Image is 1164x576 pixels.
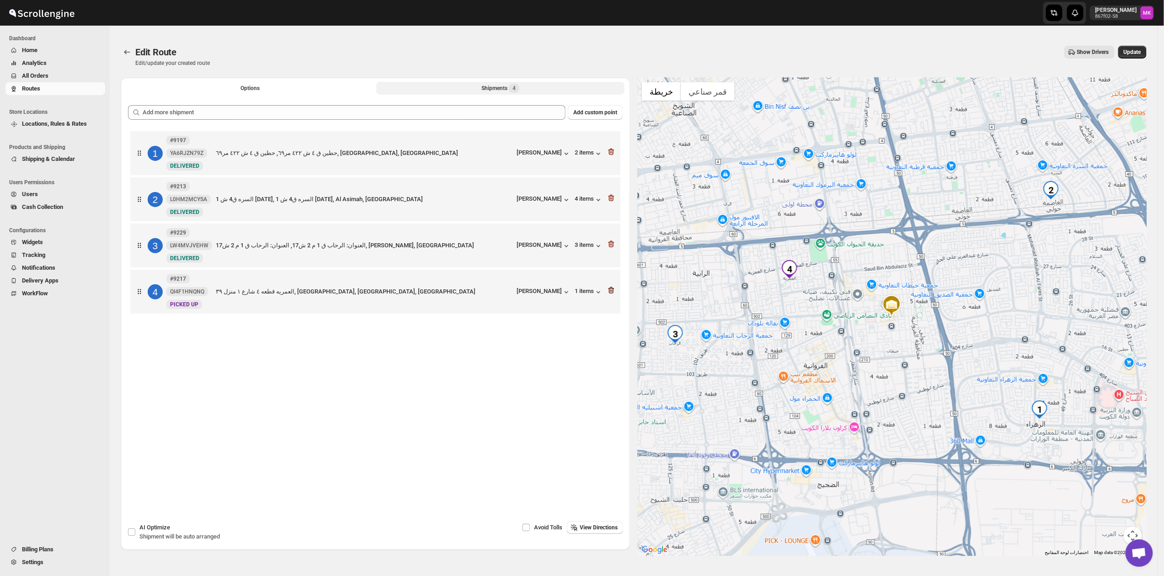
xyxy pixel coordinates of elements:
div: 3 [666,325,684,343]
p: 867f02-58 [1095,14,1137,19]
button: [PERSON_NAME] [517,149,571,158]
span: 4 [513,85,516,92]
p: [PERSON_NAME] [1095,6,1137,14]
span: Delivery Apps [22,277,59,284]
span: Edit Route [135,47,176,58]
div: 1#9197YA6RJZN79ZNewDELIVEREDحطين ق ٤ ش ٤٢٢ مر٦٩, حطين ق ٤ ش ٤٢٢ مر٦٩, [GEOGRAPHIC_DATA], [GEOGRAP... [130,131,620,175]
span: Update [1124,48,1141,56]
div: Shipments [481,84,519,93]
button: All Orders [5,69,105,82]
img: Google [640,544,670,556]
span: View Directions [580,524,618,531]
span: Settings [22,559,43,565]
span: Locations, Rules & Rates [22,120,87,127]
button: [PERSON_NAME] [517,195,571,204]
div: 3#9229LW4MVJVEHWNewDELIVEREDالعنوان: الرحاب ق 1 م 2 ش17, العنوان: الرحاب ق 1 م 2 ش17, [PERSON_NAM... [130,224,620,267]
span: Notifications [22,264,55,271]
span: Cash Collection [22,203,63,210]
span: LW4MVJVEHW [170,242,208,249]
div: 2 [1042,181,1060,199]
span: Shipment will be auto arranged [139,533,220,540]
button: Widgets [5,236,105,249]
div: العنوان: الرحاب ق 1 م 2 ش17, العنوان: الرحاب ق 1 م 2 ش17, [PERSON_NAME], [GEOGRAPHIC_DATA] [216,241,513,250]
button: WorkFlow [5,287,105,300]
button: Settings [5,556,105,569]
button: Selected Shipments [376,82,625,95]
button: عرض صور القمر الصناعي [681,82,735,101]
span: Users Permissions [9,179,105,186]
button: [PERSON_NAME] [517,288,571,297]
button: عناصر التحكّم بطريقة عرض الخريطة [1124,527,1142,545]
div: حطين ق ٤ ش ٤٢٢ مر٦٩, حطين ق ٤ ش ٤٢٢ مر٦٩, [GEOGRAPHIC_DATA], [GEOGRAPHIC_DATA] [216,149,513,158]
div: 2 [148,192,163,207]
button: All Route Options [126,82,374,95]
span: YA6RJZN79Z [170,149,203,157]
span: Avoid Tolls [534,524,562,531]
button: View Directions [567,521,623,534]
button: Notifications [5,261,105,274]
button: Add custom point [568,105,623,120]
a: ‏فتح هذه المنطقة في "خرائط Google" (يؤدي ذلك إلى فتح نافذة جديدة) [640,544,670,556]
button: 4 items [575,195,603,204]
span: Configurations [9,227,105,234]
span: DELIVERED [170,209,199,215]
button: Show Drivers [1064,46,1115,59]
span: AI Optimize [139,524,170,531]
input: Add more shipment [143,105,566,120]
span: DELIVERED [170,163,199,169]
button: Users [5,188,105,201]
img: ScrollEngine [7,1,76,24]
button: 3 items [575,241,603,251]
b: #9229 [170,229,186,236]
div: 4#9217QI4F1HNQNQNewPICKED UPالعمريه قطعه ٤ شارع ١ منزل ٣٩, [GEOGRAPHIC_DATA], [GEOGRAPHIC_DATA], ... [130,270,620,314]
button: Delivery Apps [5,274,105,287]
button: Shipping & Calendar [5,153,105,165]
button: Routes [5,82,105,95]
button: Routes [121,46,133,59]
div: العمريه قطعه ٤ شارع ١ منزل ٣٩, [GEOGRAPHIC_DATA], [GEOGRAPHIC_DATA], [GEOGRAPHIC_DATA] [216,287,513,296]
span: Add custom point [573,109,617,116]
button: Locations, Rules & Rates [5,117,105,130]
span: PICKED UP [170,301,198,308]
span: Tracking [22,251,45,258]
div: 3 [148,238,163,253]
span: Mostafa Khalifa [1141,6,1153,19]
button: User menu [1090,5,1154,20]
div: Selected Shipments [121,98,630,467]
button: Home [5,44,105,57]
span: Show Drivers [1077,48,1109,56]
span: QI4F1HNQNQ [170,288,204,295]
b: #9197 [170,137,186,144]
span: Widgets [22,239,43,245]
span: Users [22,191,38,197]
span: Store Locations [9,108,105,116]
button: Tracking [5,249,105,261]
b: #9217 [170,276,186,282]
button: Analytics [5,57,105,69]
p: Edit/update your created route [135,59,210,67]
div: 4 [780,260,799,278]
span: Options [241,85,260,92]
text: MK [1143,10,1152,16]
a: دردشة مفتوحة [1126,539,1153,567]
span: Shipping & Calendar [22,155,75,162]
div: 1 [148,146,163,161]
div: 2#9213L0HM2MCYSANewDELIVEREDالسره ق4 ش 1 [DATE], السره ق4 ش 1 [DATE], Al Asimah, [GEOGRAPHIC_DATA... [130,177,620,221]
span: Products and Shipping [9,144,105,151]
div: السره ق4 ش 1 [DATE], السره ق4 ش 1 [DATE], Al Asimah, [GEOGRAPHIC_DATA] [216,195,513,204]
button: Billing Plans [5,543,105,556]
span: All Orders [22,72,48,79]
span: L0HM2MCYSA [170,196,207,203]
button: [PERSON_NAME] [517,241,571,251]
button: 1 items [575,288,603,297]
span: DELIVERED [170,255,199,261]
span: Billing Plans [22,546,53,553]
span: Analytics [22,59,47,66]
button: Cash Collection [5,201,105,213]
span: WorkFlow [22,290,48,297]
button: اختصارات لوحة المفاتيح [1045,549,1089,556]
b: #9213 [170,183,186,190]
